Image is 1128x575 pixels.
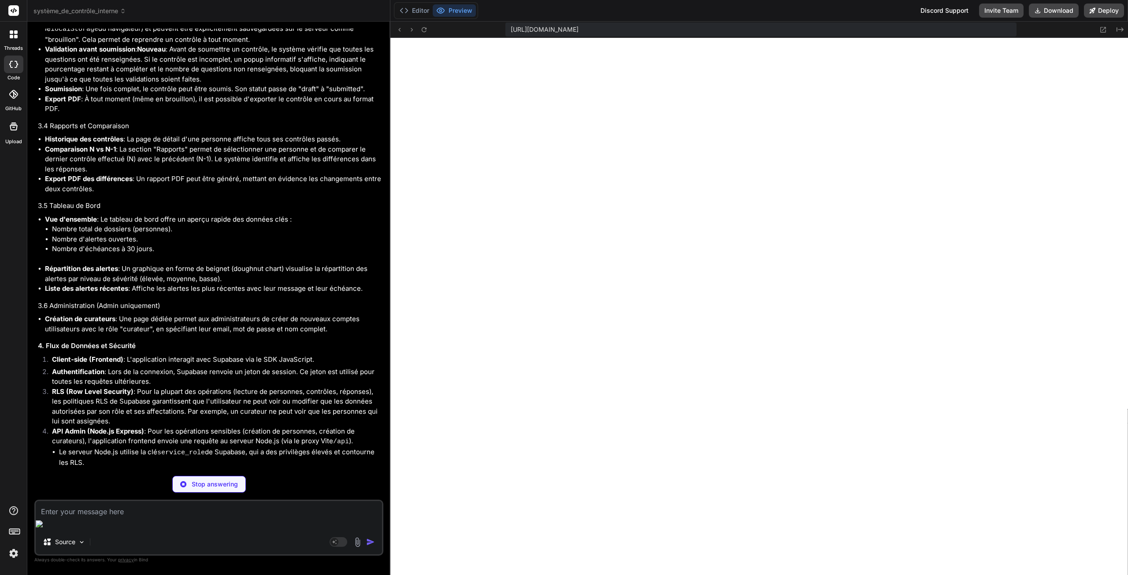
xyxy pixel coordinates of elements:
[45,387,382,427] li: : Pour la plupart des opérations (lecture de personnes, contrôles, réponses), les politiques RLS ...
[137,45,166,53] strong: Nouveau
[55,538,75,546] p: Source
[192,480,238,489] p: Stop answering
[5,105,22,112] label: GitHub
[4,45,23,52] label: threads
[45,85,82,93] strong: Soumission
[45,135,123,143] strong: Historique des contrôles
[38,201,382,211] h4: 3.5 Tableau de Bord
[34,556,383,564] p: Always double-check its answers. Your in Bind
[1084,4,1124,18] button: Deploy
[1029,4,1079,18] button: Download
[45,264,382,284] li: : Un graphique en forme de beignet (doughnut chart) visualise la répartition des alertes par nive...
[45,314,382,334] li: : Une page dédiée permet aux administrateurs de créer de nouveaux comptes utilisateurs avec le rô...
[45,94,382,114] li: : À tout moment (même en brouillon), il est possible d'exporter le contrôle en cours au format PDF.
[45,134,382,145] li: : La page de détail d'une personne affiche tous ses contrôles passés.
[45,174,382,194] li: : Un rapport PDF peut être généré, mettant en évidence les changements entre deux contrôles.
[51,26,98,33] code: localStorage
[59,447,382,468] li: Le serveur Node.js utilise la clé de Supabase, qui a des privilèges élevés et contourne les RLS.
[979,4,1024,18] button: Invite Team
[59,468,382,498] li: Avant d'exécuter l'opération, le serveur Node.js vérifie que l'utilisateur à l'origine de la requ...
[78,538,85,546] img: Pick Models
[45,14,382,45] li: : Les réponses sont automatiquement sauvegardées localement (dans le du navigateur) et peuvent êt...
[38,301,382,311] h4: 3.6 Administration (Admin uniquement)
[33,7,126,15] span: système_de_contrôle_interne
[333,438,349,445] code: /api
[45,174,133,183] strong: Export PDF des différences
[7,74,20,82] label: code
[52,427,144,435] strong: API Admin (Node.js Express)
[45,45,135,53] strong: Validation avant soumission
[45,284,128,293] strong: Liste des alertes récentes
[45,215,97,223] strong: Vue d'ensemble
[45,45,382,84] li: : : Avant de soumettre un contrôle, le système vérifie que toutes les questions ont été renseigné...
[52,355,123,364] strong: Client-side (Frontend)
[52,234,382,245] li: Nombre d'alertes ouvertes.
[52,367,104,376] strong: Authentification
[52,244,382,254] li: Nombre d'échéances à 30 jours.
[38,121,382,131] h4: 3.4 Rapports et Comparaison
[433,4,476,17] button: Preview
[45,215,382,264] li: : Le tableau de bord offre un aperçu rapide des données clés :
[52,387,134,396] strong: RLS (Row Level Security)
[36,520,45,527] img: editor-icon.png
[366,538,375,546] img: icon
[45,145,116,153] strong: Comparaison N vs N-1
[915,4,974,18] div: Discord Support
[5,138,22,145] label: Upload
[38,341,382,351] h3: 4. Flux de Données et Sécurité
[45,284,382,294] li: : Affiche les alertes les plus récentes avec leur message et leur échéance.
[45,315,115,323] strong: Création de curateurs
[45,84,382,94] li: : Une fois complet, le contrôle peut être soumis. Son statut passe de "draft" à "submitted".
[118,557,134,562] span: privacy
[45,264,118,273] strong: Répartition des alertes
[352,537,363,547] img: attachment
[511,25,579,34] span: [URL][DOMAIN_NAME]
[45,367,382,387] li: : Lors de la connexion, Supabase renvoie un jeton de session. Ce jeton est utilisé pour toutes le...
[52,224,382,234] li: Nombre total de dossiers (personnes).
[45,95,81,103] strong: Export PDF
[45,427,382,508] li: : Pour les opérations sensibles (création de personnes, création de curateurs), l'application fro...
[390,38,1128,575] iframe: Preview
[396,4,433,17] button: Editor
[6,546,21,561] img: settings
[157,449,205,456] code: service_role
[45,145,382,174] li: : La section "Rapports" permet de sélectionner une personne et de comparer le dernier contrôle ef...
[45,355,382,367] li: : L'application interagit avec Supabase via le SDK JavaScript.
